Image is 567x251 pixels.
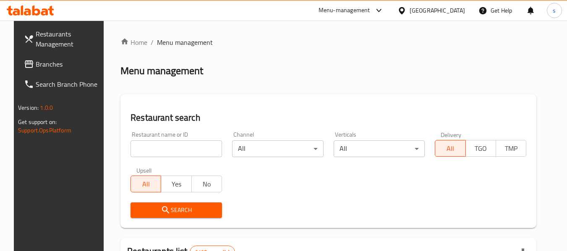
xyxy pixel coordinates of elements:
[319,5,370,16] div: Menu-management
[469,142,493,155] span: TGO
[157,37,213,47] span: Menu management
[439,142,462,155] span: All
[435,140,465,157] button: All
[195,178,219,190] span: No
[36,79,102,89] span: Search Branch Phone
[136,167,152,173] label: Upsell
[120,64,203,78] h2: Menu management
[191,176,222,192] button: No
[120,37,536,47] nav: breadcrumb
[131,111,526,124] h2: Restaurant search
[161,176,191,192] button: Yes
[17,74,109,94] a: Search Branch Phone
[499,142,523,155] span: TMP
[18,102,39,113] span: Version:
[410,6,465,15] div: [GEOGRAPHIC_DATA]
[131,202,222,218] button: Search
[134,178,158,190] span: All
[17,54,109,74] a: Branches
[40,102,53,113] span: 1.0.0
[441,132,462,137] label: Delivery
[131,176,161,192] button: All
[131,140,222,157] input: Search for restaurant name or ID..
[36,29,102,49] span: Restaurants Management
[553,6,556,15] span: s
[496,140,526,157] button: TMP
[137,205,215,215] span: Search
[334,140,425,157] div: All
[232,140,324,157] div: All
[18,125,71,136] a: Support.OpsPlatform
[17,24,109,54] a: Restaurants Management
[120,37,147,47] a: Home
[165,178,188,190] span: Yes
[465,140,496,157] button: TGO
[18,116,57,127] span: Get support on:
[151,37,154,47] li: /
[36,59,102,69] span: Branches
